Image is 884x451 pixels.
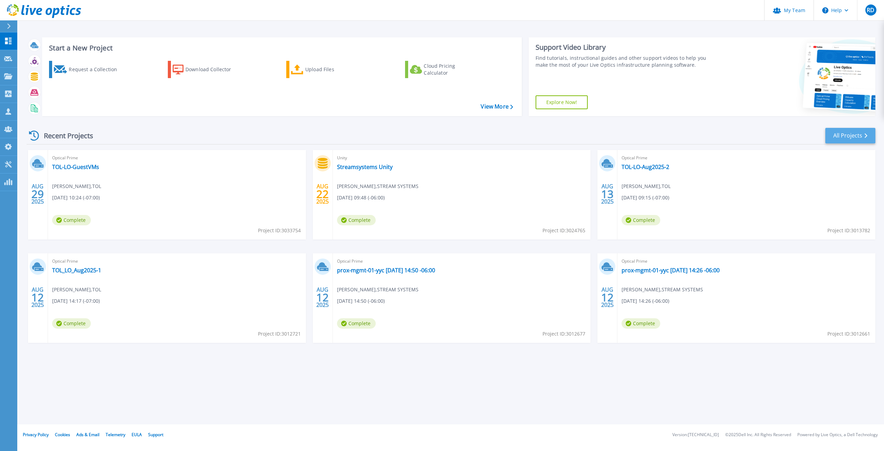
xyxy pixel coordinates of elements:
[31,285,44,310] div: AUG 2025
[132,432,142,438] a: EULA
[316,285,329,310] div: AUG 2025
[622,318,660,329] span: Complete
[536,55,715,68] div: Find tutorials, instructional guides and other support videos to help you make the most of your L...
[622,267,720,274] a: prox-mgmt-01-yyc [DATE] 14:26 -06:00
[52,297,100,305] span: [DATE] 14:17 (-07:00)
[827,227,870,234] span: Project ID: 3013782
[424,63,479,76] div: Cloud Pricing Calculator
[622,194,669,201] span: [DATE] 09:15 (-07:00)
[797,433,878,437] li: Powered by Live Optics, a Dell Technology
[867,7,874,13] span: RD
[52,154,302,162] span: Optical Prime
[258,227,301,234] span: Project ID: 3033754
[31,191,44,197] span: 29
[52,267,101,274] a: TOL_LO_Aug2025-1
[52,257,302,265] span: Optical Prime
[622,182,671,190] span: [PERSON_NAME] , TOL
[76,432,99,438] a: Ads & Email
[601,294,614,300] span: 12
[622,286,703,293] span: [PERSON_NAME] , STREAM SYSTEMS
[31,294,44,300] span: 12
[337,182,419,190] span: [PERSON_NAME] , STREAM SYSTEMS
[542,330,585,338] span: Project ID: 3012677
[622,163,669,170] a: TOL-LO-Aug2025-2
[316,294,329,300] span: 12
[52,318,91,329] span: Complete
[536,95,588,109] a: Explore Now!
[481,103,513,110] a: View More
[536,43,715,52] div: Support Video Library
[622,154,871,162] span: Optical Prime
[31,181,44,207] div: AUG 2025
[286,61,363,78] a: Upload Files
[52,163,99,170] a: TOL-LO-GuestVMs
[52,215,91,225] span: Complete
[52,194,100,201] span: [DATE] 10:24 (-07:00)
[601,181,614,207] div: AUG 2025
[337,286,419,293] span: [PERSON_NAME] , STREAM SYSTEMS
[337,257,587,265] span: Optical Prime
[305,63,361,76] div: Upload Files
[337,163,393,170] a: Streamsystems Unity
[337,267,435,274] a: prox-mgmt-01-yyc [DATE] 14:50 -06:00
[55,432,70,438] a: Cookies
[337,194,385,201] span: [DATE] 09:48 (-06:00)
[337,318,376,329] span: Complete
[601,285,614,310] div: AUG 2025
[622,215,660,225] span: Complete
[69,63,124,76] div: Request a Collection
[49,61,126,78] a: Request a Collection
[337,215,376,225] span: Complete
[337,154,587,162] span: Unity
[316,191,329,197] span: 22
[622,257,871,265] span: Optical Prime
[148,432,163,438] a: Support
[725,433,791,437] li: © 2025 Dell Inc. All Rights Reserved
[825,128,875,143] a: All Projects
[52,286,101,293] span: [PERSON_NAME] , TOL
[601,191,614,197] span: 13
[49,44,513,52] h3: Start a New Project
[185,63,241,76] div: Download Collector
[106,432,125,438] a: Telemetry
[23,432,49,438] a: Privacy Policy
[622,297,669,305] span: [DATE] 14:26 (-06:00)
[827,330,870,338] span: Project ID: 3012661
[316,181,329,207] div: AUG 2025
[672,433,719,437] li: Version: [TECHNICAL_ID]
[168,61,245,78] a: Download Collector
[27,127,103,144] div: Recent Projects
[405,61,482,78] a: Cloud Pricing Calculator
[52,182,101,190] span: [PERSON_NAME] , TOL
[542,227,585,234] span: Project ID: 3024765
[337,297,385,305] span: [DATE] 14:50 (-06:00)
[258,330,301,338] span: Project ID: 3012721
